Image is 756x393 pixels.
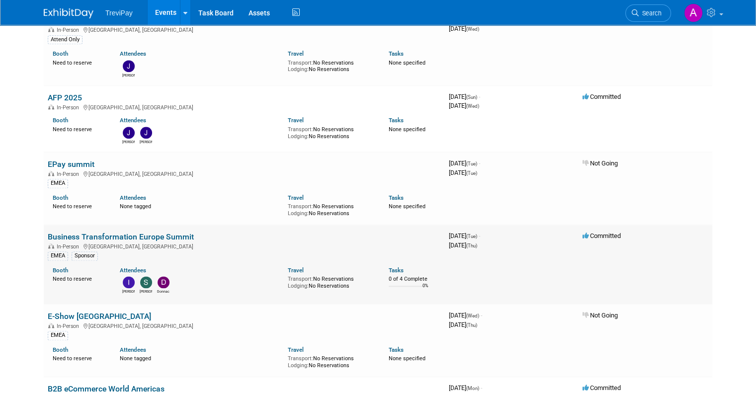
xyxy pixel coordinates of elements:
[72,251,98,260] div: Sponsor
[120,117,146,124] a: Attendees
[288,267,304,274] a: Travel
[684,3,703,22] img: Alen Lovric
[422,283,428,297] td: 0%
[583,159,618,167] span: Not Going
[122,72,135,78] div: Jeff Coppolo
[140,276,152,288] img: Sara Ouhsine
[449,321,477,328] span: [DATE]
[389,50,404,57] a: Tasks
[288,274,374,289] div: No Reservations No Reservations
[625,4,671,22] a: Search
[288,66,309,73] span: Lodging:
[53,353,105,362] div: Need to reserve
[288,362,309,369] span: Lodging:
[105,9,133,17] span: TreviPay
[288,203,313,210] span: Transport:
[122,288,135,294] div: Inez Berkhof
[466,103,479,109] span: (Wed)
[48,251,68,260] div: EMEA
[466,94,477,100] span: (Sun)
[288,210,309,217] span: Lodging:
[122,139,135,145] div: Jay Iannnini
[466,322,477,328] span: (Thu)
[120,194,146,201] a: Attendees
[120,353,280,362] div: None tagged
[120,267,146,274] a: Attendees
[449,241,477,249] span: [DATE]
[583,93,621,100] span: Committed
[466,243,477,248] span: (Thu)
[48,93,82,102] a: AFP 2025
[449,312,482,319] span: [DATE]
[389,203,425,210] span: None specified
[120,50,146,57] a: Attendees
[48,179,68,188] div: EMEA
[53,274,105,283] div: Need to reserve
[389,346,404,353] a: Tasks
[53,346,68,353] a: Booth
[48,27,54,32] img: In-Person Event
[48,321,441,329] div: [GEOGRAPHIC_DATA], [GEOGRAPHIC_DATA]
[157,288,169,294] div: Donnachad Krüger
[481,384,482,392] span: -
[48,25,441,33] div: [GEOGRAPHIC_DATA], [GEOGRAPHIC_DATA]
[288,117,304,124] a: Travel
[288,58,374,73] div: No Reservations No Reservations
[48,159,94,169] a: EPay summit
[57,27,82,33] span: In-Person
[288,355,313,362] span: Transport:
[44,8,93,18] img: ExhibitDay
[449,93,480,100] span: [DATE]
[57,323,82,329] span: In-Person
[288,346,304,353] a: Travel
[53,267,68,274] a: Booth
[389,276,441,283] div: 0 of 4 Complete
[53,194,68,201] a: Booth
[48,35,83,44] div: Attend Only
[288,194,304,201] a: Travel
[389,126,425,133] span: None specified
[466,313,479,318] span: (Wed)
[53,201,105,210] div: Need to reserve
[479,159,480,167] span: -
[288,60,313,66] span: Transport:
[389,194,404,201] a: Tasks
[48,243,54,248] img: In-Person Event
[48,323,54,328] img: In-Person Event
[57,243,82,250] span: In-Person
[288,124,374,140] div: No Reservations No Reservations
[449,384,482,392] span: [DATE]
[639,9,662,17] span: Search
[449,159,480,167] span: [DATE]
[158,276,169,288] img: Donnachad Krüger
[466,386,479,391] span: (Mon)
[57,171,82,177] span: In-Person
[120,201,280,210] div: None tagged
[449,232,480,239] span: [DATE]
[449,25,479,32] span: [DATE]
[288,201,374,217] div: No Reservations No Reservations
[53,50,68,57] a: Booth
[123,276,135,288] img: Inez Berkhof
[479,93,480,100] span: -
[466,170,477,176] span: (Tue)
[479,232,480,239] span: -
[120,346,146,353] a: Attendees
[466,161,477,166] span: (Tue)
[288,133,309,140] span: Lodging:
[466,26,479,32] span: (Wed)
[48,312,151,321] a: E-Show [GEOGRAPHIC_DATA]
[583,312,618,319] span: Not Going
[389,355,425,362] span: None specified
[288,353,374,369] div: No Reservations No Reservations
[48,103,441,111] div: [GEOGRAPHIC_DATA], [GEOGRAPHIC_DATA]
[48,232,194,241] a: Business Transformation Europe Summit
[481,312,482,319] span: -
[57,104,82,111] span: In-Person
[288,126,313,133] span: Transport:
[583,384,621,392] span: Committed
[48,104,54,109] img: In-Person Event
[48,242,441,250] div: [GEOGRAPHIC_DATA], [GEOGRAPHIC_DATA]
[389,60,425,66] span: None specified
[466,234,477,239] span: (Tue)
